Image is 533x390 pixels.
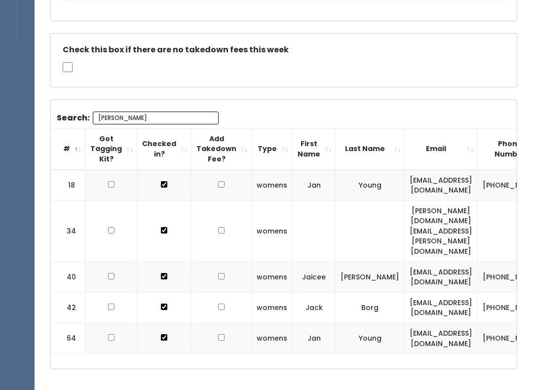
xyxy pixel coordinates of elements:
th: Email: activate to sort column ascending [405,128,478,169]
td: 40 [51,262,85,292]
td: womens [252,200,293,262]
td: [EMAIL_ADDRESS][DOMAIN_NAME] [405,262,478,292]
td: [PERSON_NAME][DOMAIN_NAME][EMAIL_ADDRESS][PERSON_NAME][DOMAIN_NAME] [405,200,478,262]
td: womens [252,323,293,353]
td: Young [336,323,405,353]
td: Borg [336,292,405,323]
td: Jan [293,323,336,353]
td: 18 [51,170,85,201]
th: Last Name: activate to sort column ascending [336,128,405,169]
td: [PERSON_NAME] [336,262,405,292]
th: Type: activate to sort column ascending [252,128,293,169]
td: womens [252,170,293,201]
td: Jack [293,292,336,323]
td: womens [252,292,293,323]
label: Search: [57,112,219,124]
td: Jaicee [293,262,336,292]
td: Jan [293,170,336,201]
th: First Name: activate to sort column ascending [293,128,336,169]
input: Search: [93,112,219,124]
th: #: activate to sort column descending [51,128,85,169]
td: 34 [51,200,85,262]
td: Young [336,170,405,201]
td: womens [252,262,293,292]
td: [EMAIL_ADDRESS][DOMAIN_NAME] [405,170,478,201]
td: [EMAIL_ADDRESS][DOMAIN_NAME] [405,323,478,353]
td: 64 [51,323,85,353]
td: 42 [51,292,85,323]
td: [EMAIL_ADDRESS][DOMAIN_NAME] [405,292,478,323]
h5: Check this box if there are no takedown fees this week [63,45,505,54]
th: Checked in?: activate to sort column ascending [137,128,191,169]
th: Add Takedown Fee?: activate to sort column ascending [191,128,252,169]
th: Got Tagging Kit?: activate to sort column ascending [85,128,137,169]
